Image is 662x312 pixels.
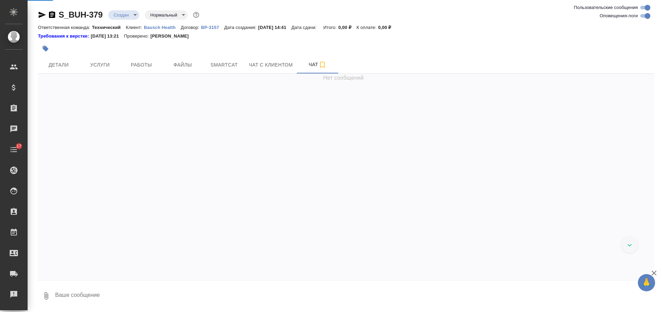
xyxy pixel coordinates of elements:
[258,25,292,30] p: [DATE] 14:41
[181,25,201,30] p: Договор:
[318,61,327,69] svg: Подписаться
[48,11,56,19] button: Скопировать ссылку
[338,25,357,30] p: 0,00 ₽
[108,10,139,20] div: Создан
[38,33,91,40] div: Нажми, чтобы открыть папку с инструкцией
[92,25,126,30] p: Технический
[91,33,124,40] p: [DATE] 13:21
[144,24,181,30] a: Bausch Health
[125,61,158,69] span: Работы
[574,4,638,11] span: Пользовательские сообщения
[59,10,103,19] a: S_BUH-379
[224,25,258,30] p: Дата создания:
[145,10,188,20] div: Создан
[126,25,144,30] p: Клиент:
[83,61,117,69] span: Услуги
[148,12,179,18] button: Нормальный
[12,143,26,150] span: 17
[323,25,338,30] p: Итого:
[638,274,655,291] button: 🙏
[208,61,241,69] span: Smartcat
[192,10,201,19] button: Доп статусы указывают на важность/срочность заказа
[38,25,92,30] p: Ответственная команда:
[323,74,364,82] span: Нет сообщений
[42,61,75,69] span: Детали
[641,275,652,290] span: 🙏
[600,12,638,19] span: Оповещения-логи
[201,24,224,30] a: ВР-3157
[38,33,91,40] a: Требования к верстке:
[201,25,224,30] p: ВР-3157
[124,33,151,40] p: Проверено:
[38,41,53,56] button: Добавить тэг
[144,25,181,30] p: Bausch Health
[301,60,334,69] span: Чат
[291,25,318,30] p: Дата сдачи:
[112,12,131,18] button: Создан
[150,33,194,40] p: [PERSON_NAME]
[166,61,199,69] span: Файлы
[378,25,397,30] p: 0,00 ₽
[2,141,26,158] a: 17
[38,11,46,19] button: Скопировать ссылку для ЯМессенджера
[249,61,293,69] span: Чат с клиентом
[357,25,378,30] p: К оплате:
